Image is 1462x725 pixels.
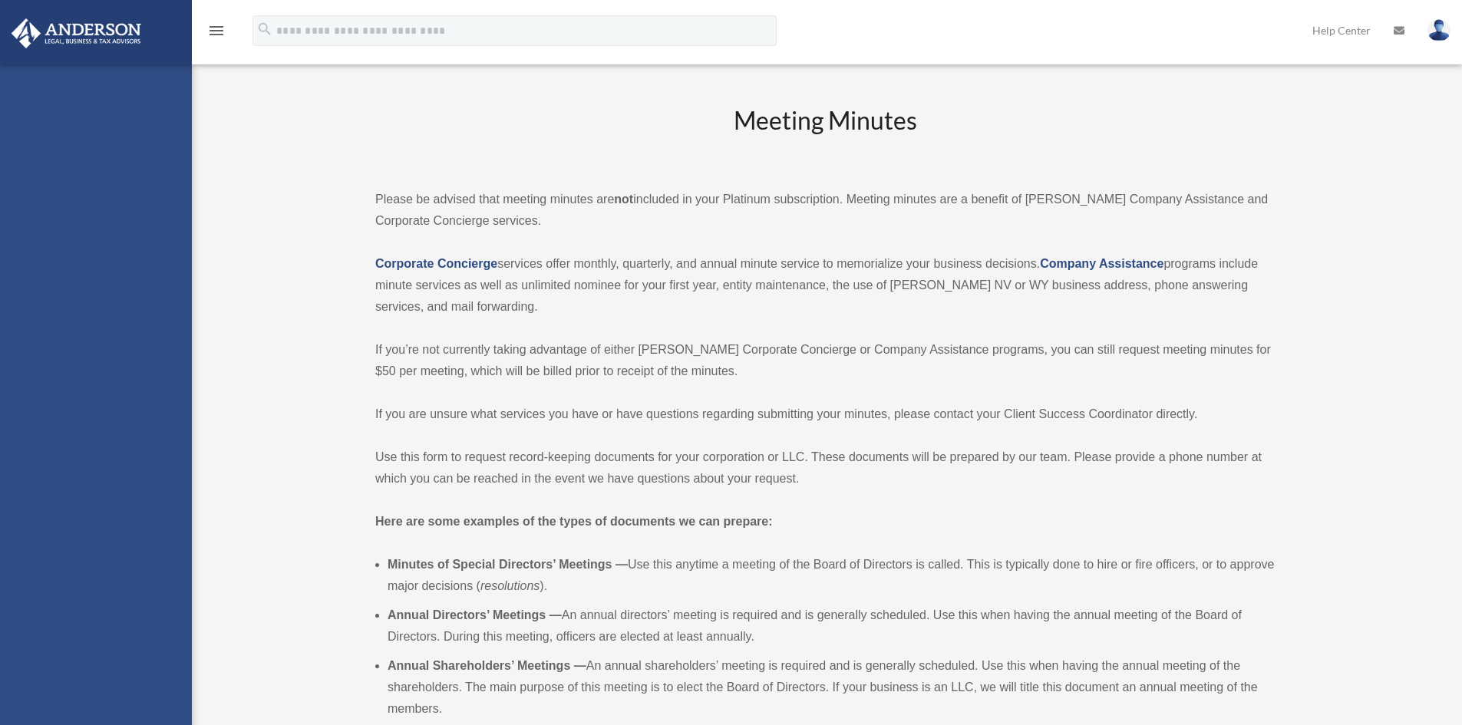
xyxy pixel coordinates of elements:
[375,253,1275,318] p: services offer monthly, quarterly, and annual minute service to memorialize your business decisio...
[7,18,146,48] img: Anderson Advisors Platinum Portal
[375,447,1275,489] p: Use this form to request record-keeping documents for your corporation or LLC. These documents wi...
[375,257,497,270] a: Corporate Concierge
[388,558,628,571] b: Minutes of Special Directors’ Meetings —
[256,21,273,38] i: search
[388,659,586,672] b: Annual Shareholders’ Meetings —
[375,515,773,528] strong: Here are some examples of the types of documents we can prepare:
[375,189,1275,232] p: Please be advised that meeting minutes are included in your Platinum subscription. Meeting minute...
[207,27,226,40] a: menu
[388,554,1275,597] li: Use this anytime a meeting of the Board of Directors is called. This is typically done to hire or...
[375,104,1275,167] h2: Meeting Minutes
[388,608,562,621] b: Annual Directors’ Meetings —
[388,655,1275,720] li: An annual shareholders’ meeting is required and is generally scheduled. Use this when having the ...
[480,579,540,592] em: resolutions
[375,339,1275,382] p: If you’re not currently taking advantage of either [PERSON_NAME] Corporate Concierge or Company A...
[1427,19,1450,41] img: User Pic
[207,21,226,40] i: menu
[614,193,633,206] strong: not
[375,404,1275,425] p: If you are unsure what services you have or have questions regarding submitting your minutes, ple...
[1040,257,1163,270] a: Company Assistance
[388,605,1275,648] li: An annual directors’ meeting is required and is generally scheduled. Use this when having the ann...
